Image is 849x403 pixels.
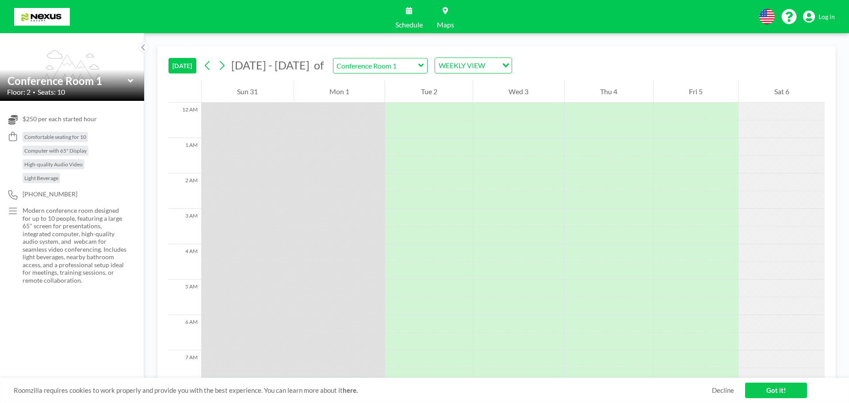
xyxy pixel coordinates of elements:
a: Decline [712,386,734,395]
span: Seats: 10 [38,88,65,96]
span: WEEKLY VIEW [437,60,487,71]
p: Modern conference room designed for up to 10 people, featuring a large 65" screen for presentatio... [23,207,126,284]
div: Fri 5 [654,81,738,103]
div: 6 AM [168,315,201,350]
span: Comfortable seating for 10 [24,134,86,140]
div: 2 AM [168,173,201,209]
span: [PHONE_NUMBER] [23,190,77,198]
div: 1 AM [168,138,201,173]
div: Thu 4 [565,81,653,103]
span: $250 per each started hour [23,115,97,123]
span: Log in [818,13,835,21]
input: Conference Room 1 [333,58,418,73]
div: 4 AM [168,244,201,280]
a: here. [343,386,358,394]
div: Mon 1 [294,81,385,103]
span: of [314,58,324,72]
span: • [33,89,35,95]
input: Conference Room 1 [8,74,128,87]
span: Light Beverage [24,175,58,181]
a: Log in [803,11,835,23]
div: Wed 3 [473,81,564,103]
span: High-quality Audio Video [24,161,83,168]
div: Sun 31 [202,81,294,103]
span: Floor: 2 [7,88,31,96]
div: Sat 6 [738,81,825,103]
div: 3 AM [168,209,201,244]
div: Tue 2 [385,81,473,103]
span: Schedule [395,21,423,28]
span: Roomzilla requires cookies to work properly and provide you with the best experience. You can lea... [14,386,712,395]
div: Search for option [435,58,512,73]
span: [DATE] - [DATE] [231,58,310,72]
span: Computer with 65" Display [24,147,87,154]
div: 7 AM [168,350,201,386]
input: Search for option [488,60,497,71]
div: 5 AM [168,280,201,315]
span: Maps [437,21,454,28]
button: [DATE] [168,58,196,73]
div: 12 AM [168,103,201,138]
a: Got it! [745,383,807,398]
img: organization-logo [14,8,70,26]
